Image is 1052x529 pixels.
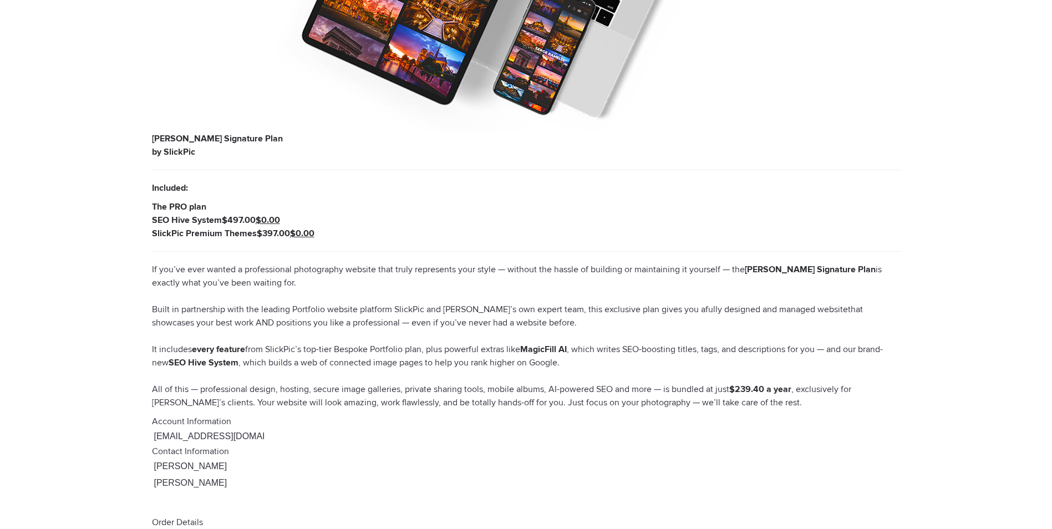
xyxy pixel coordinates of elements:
b: $239.40 a year [729,384,791,395]
u: $0.00 [256,215,280,226]
b: by SlickPic [152,146,195,157]
b: SEO Hive System [152,215,222,226]
b: every feature [192,344,245,355]
input: First name [152,458,267,475]
div: Order Details [152,516,901,529]
input: E-mail address [152,428,267,445]
b: SlickPic Premium Themes [152,228,257,239]
b: SEO Hive System [169,357,238,368]
p: If you’ve ever wanted a professional photography website that truly represents your style — witho... [152,263,901,409]
i: $497.00 [222,215,256,226]
input: Last name [152,475,267,491]
i: fully designed and managed website [705,304,848,315]
div: Contact Information [152,445,901,458]
u: $0.00 [290,228,314,239]
b: [PERSON_NAME] Signature Plan [152,133,283,144]
b: Included: [152,182,188,194]
b: [PERSON_NAME] Signature Plan [745,264,876,275]
i: $397.00 [257,228,290,239]
b: MagicFill AI [520,344,567,355]
b: The PRO plan [152,201,206,212]
span: Account Information [152,416,231,427]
